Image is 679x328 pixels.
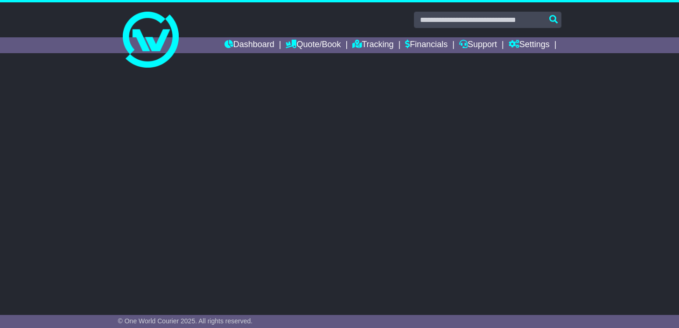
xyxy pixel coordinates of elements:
[118,317,253,325] span: © One World Courier 2025. All rights reserved.
[509,37,550,53] a: Settings
[405,37,448,53] a: Financials
[352,37,393,53] a: Tracking
[459,37,497,53] a: Support
[224,37,274,53] a: Dashboard
[286,37,341,53] a: Quote/Book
